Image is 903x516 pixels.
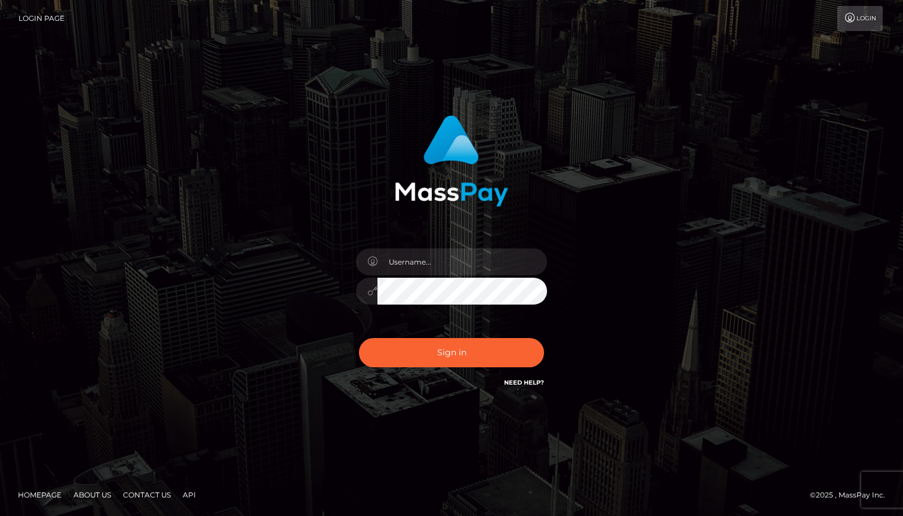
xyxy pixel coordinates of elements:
[13,486,66,504] a: Homepage
[504,379,544,386] a: Need Help?
[359,338,544,367] button: Sign in
[395,115,508,207] img: MassPay Login
[19,6,64,31] a: Login Page
[178,486,201,504] a: API
[377,248,547,275] input: Username...
[810,489,894,502] div: © 2025 , MassPay Inc.
[118,486,176,504] a: Contact Us
[69,486,116,504] a: About Us
[837,6,883,31] a: Login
